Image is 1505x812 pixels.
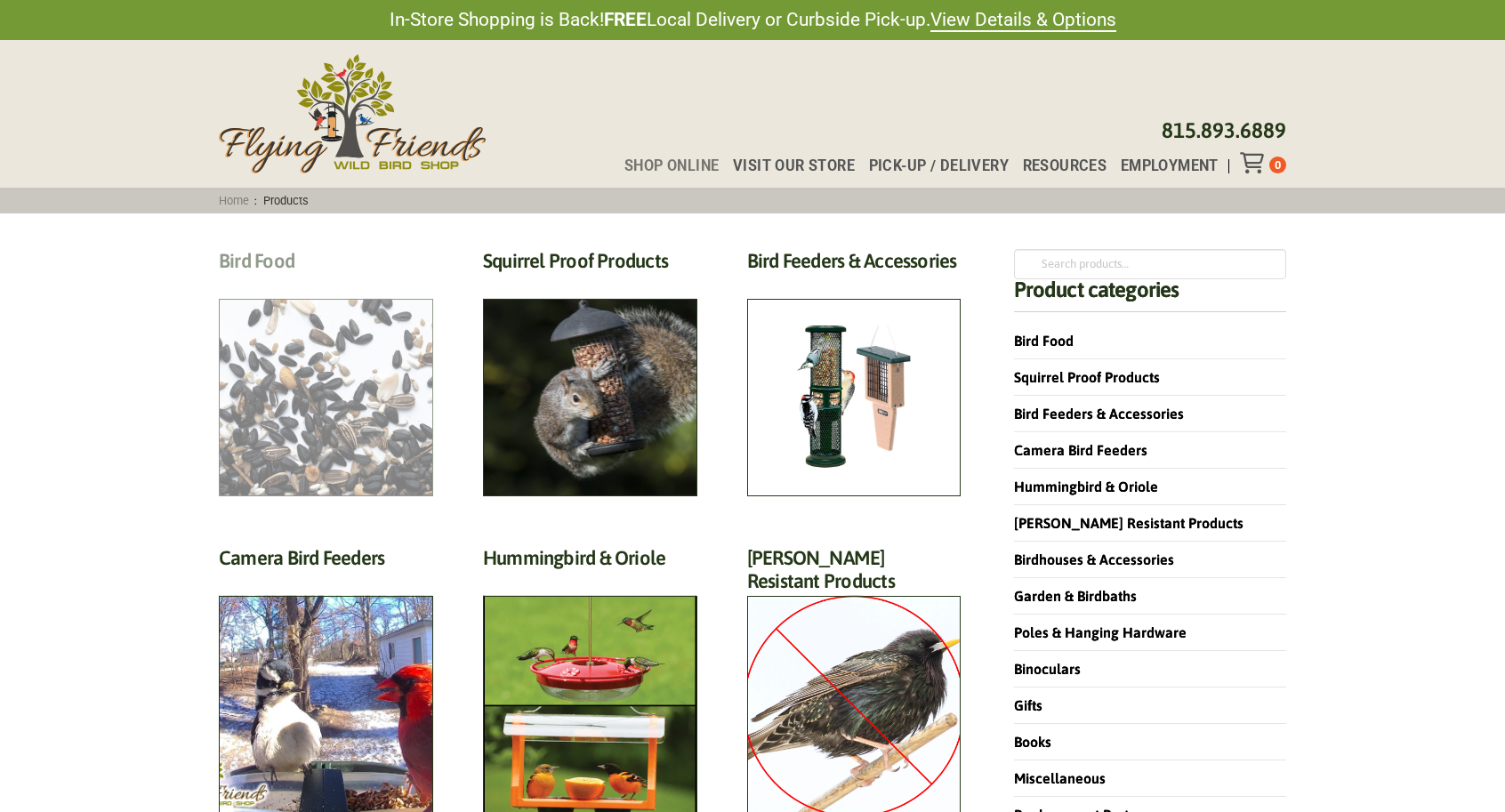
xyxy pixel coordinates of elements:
[1162,118,1286,142] a: 815.893.6889
[1014,624,1187,640] a: Poles & Hanging Hardware
[747,546,962,603] h2: [PERSON_NAME] Resistant Products
[1240,152,1269,173] div: Toggle Off Canvas Content
[213,194,255,207] a: Home
[1014,406,1184,422] a: Bird Feeders & Accessories
[483,249,697,496] a: Visit product category Squirrel Proof Products
[1014,588,1137,604] a: Garden & Birdbaths
[1014,279,1286,312] h4: Product categories
[869,159,1009,173] span: Pick-up / Delivery
[624,159,719,173] span: Shop Online
[1275,158,1281,172] span: 0
[1014,442,1147,458] a: Camera Bird Feeders
[257,194,314,207] span: Products
[213,194,315,207] span: :
[483,249,697,282] h2: Squirrel Proof Products
[1014,249,1286,279] input: Search products…
[930,9,1116,32] a: View Details & Options
[610,159,719,173] a: Shop Online
[719,159,855,173] a: Visit Our Store
[1014,734,1051,750] a: Books
[855,159,1009,173] a: Pick-up / Delivery
[219,249,433,282] h2: Bird Food
[1014,661,1081,677] a: Binoculars
[747,249,962,496] a: Visit product category Bird Feeders & Accessories
[219,54,486,173] img: Flying Friends Wild Bird Shop Logo
[1014,770,1106,786] a: Miscellaneous
[604,9,647,30] strong: FREE
[1009,159,1107,173] a: Resources
[1014,697,1042,713] a: Gifts
[1014,515,1243,531] a: [PERSON_NAME] Resistant Products
[219,546,433,579] h2: Camera Bird Feeders
[1121,159,1219,173] span: Employment
[747,249,962,282] h2: Bird Feeders & Accessories
[483,546,697,579] h2: Hummingbird & Oriole
[1014,369,1160,385] a: Squirrel Proof Products
[733,159,855,173] span: Visit Our Store
[219,249,433,496] a: Visit product category Bird Food
[1107,159,1219,173] a: Employment
[1014,551,1174,567] a: Birdhouses & Accessories
[1014,333,1074,349] a: Bird Food
[1014,478,1158,494] a: Hummingbird & Oriole
[390,7,1116,33] span: In-Store Shopping is Back! Local Delivery or Curbside Pick-up.
[1023,159,1107,173] span: Resources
